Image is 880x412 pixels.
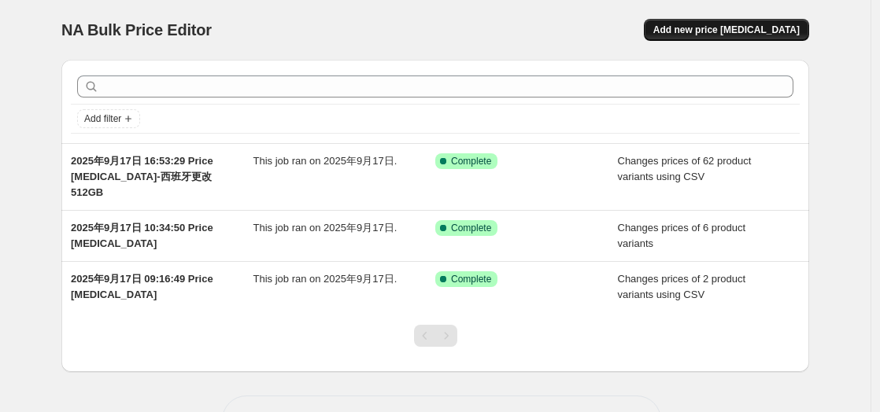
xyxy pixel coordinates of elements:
[644,19,809,41] button: Add new price [MEDICAL_DATA]
[653,24,800,36] span: Add new price [MEDICAL_DATA]
[618,155,752,182] span: Changes prices of 62 product variants using CSV
[71,273,213,300] span: 2025年9月17日 09:16:49 Price [MEDICAL_DATA]
[77,109,140,128] button: Add filter
[618,273,746,300] span: Changes prices of 2 product variants using CSV
[451,273,491,285] span: Complete
[253,155,397,167] span: This job ran on 2025年9月17日.
[71,155,213,198] span: 2025年9月17日 16:53:29 Price [MEDICAL_DATA]-西班牙更改512GB
[451,222,491,234] span: Complete
[71,222,213,249] span: 2025年9月17日 10:34:50 Price [MEDICAL_DATA]
[414,325,457,347] nav: Pagination
[618,222,746,249] span: Changes prices of 6 product variants
[84,112,121,125] span: Add filter
[61,21,212,39] span: NA Bulk Price Editor
[253,222,397,234] span: This job ran on 2025年9月17日.
[451,155,491,167] span: Complete
[253,273,397,285] span: This job ran on 2025年9月17日.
